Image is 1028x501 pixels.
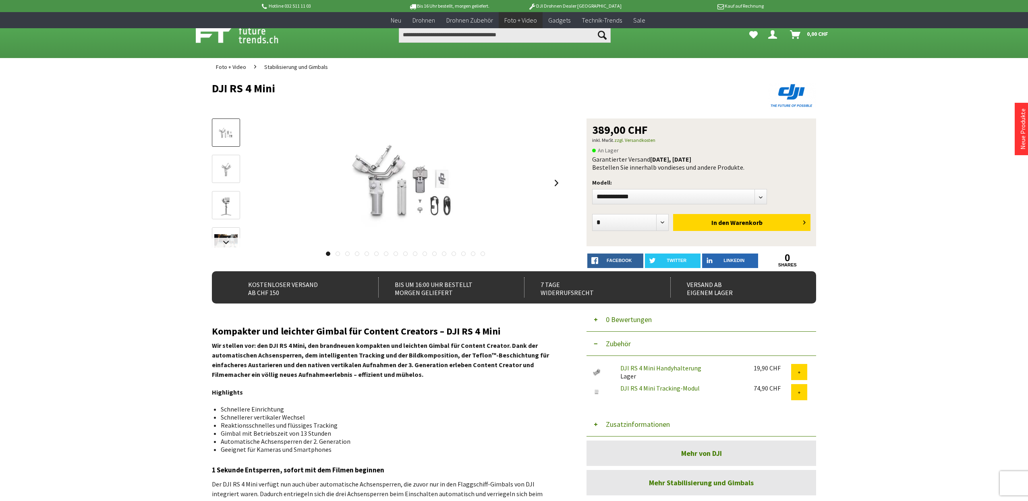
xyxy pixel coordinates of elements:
span: Geeignet für Kameras und Smartphones [221,445,332,453]
p: Kauf auf Rechnung [638,1,763,11]
p: Modell: [592,178,810,187]
span: Foto + Video [216,63,246,71]
h1: DJI RS 4 Mini [212,82,695,94]
p: inkl. MwSt. [592,135,810,145]
a: LinkedIn [702,254,758,268]
a: Meine Favoriten [745,27,762,43]
span: twitter [667,258,686,263]
a: Drohnen Zubehör [441,12,499,29]
a: zzgl. Versandkosten [614,137,655,143]
button: 0 Bewertungen [587,308,816,332]
span: 0,00 CHF [807,27,828,40]
a: Mehr von DJI [587,441,816,466]
li: Gimbal mit Betriebszeit von 13 Stunden [221,429,556,437]
img: DJI [768,82,816,109]
a: Warenkorb [787,27,832,43]
span: 389,00 CHF [592,124,648,135]
a: Drohnen [407,12,441,29]
li: Schnellere Einrichtung [221,405,556,413]
p: DJI Drohnen Dealer [GEOGRAPHIC_DATA] [512,1,638,11]
h3: 1 Sekunde Entsperren, sofort mit dem Filmen beginnen [212,465,562,475]
a: Sale [628,12,651,29]
img: DJI RS 4 Mini [319,118,491,247]
li: Schnellerer vertikaler Wechsel [221,413,556,421]
span: facebook [607,258,632,263]
p: Hotline 032 511 11 03 [260,1,386,11]
a: twitter [645,254,701,268]
li: Reaktionsschnelles und flüssiges Tracking [221,421,556,429]
strong: Highlights [212,388,243,396]
span: Stabilisierung und Gimbals [264,63,328,71]
a: Neue Produkte [1019,108,1027,150]
a: Foto + Video [499,12,543,29]
span: Sale [633,16,645,24]
a: shares [760,262,816,268]
img: DJI RS 4 Mini Tracking-Modul [587,384,607,399]
img: Shop Futuretrends - zur Startseite wechseln [196,25,296,45]
a: Mehr Stabilisierung und Gimbals [587,470,816,495]
button: Zubehör [587,332,816,356]
input: Produkt, Marke, Kategorie, EAN, Artikelnummer… [399,27,611,43]
span: Neu [391,16,401,24]
button: In den Warenkorb [673,214,810,231]
a: DJI RS 4 Mini Handyhalterung [620,364,701,372]
span: In den [711,218,729,227]
a: DJI RS 4 Mini Tracking-Modul [620,384,700,392]
span: Drohnen [412,16,435,24]
a: Technik-Trends [576,12,628,29]
span: Gadgets [548,16,570,24]
a: facebook [587,254,643,268]
div: 74,90 CHF [754,384,791,392]
button: Zusatzinformationen [587,412,816,437]
li: Automatische Achsensperren der 2. Generation [221,437,556,445]
a: Gadgets [543,12,576,29]
span: Technik-Trends [582,16,622,24]
b: [DATE], [DATE] [650,155,691,163]
span: An Lager [592,146,619,155]
div: 19,90 CHF [754,364,791,372]
a: 0 [760,254,816,262]
span: LinkedIn [723,258,744,263]
div: 7 Tage Widerrufsrecht [524,277,653,297]
span: Drohnen Zubehör [446,16,493,24]
div: Garantierter Versand Bestellen Sie innerhalb von dieses und andere Produkte. [592,155,810,171]
img: DJI RS 4 Mini Handyhalterung [587,364,607,379]
strong: Wir stellen vor: den DJI RS 4 Mini, den brandneuen kompakten und leichten Gimbal für Content Crea... [212,341,549,378]
div: Kostenloser Versand ab CHF 150 [232,277,361,297]
span: Foto + Video [504,16,537,24]
a: Stabilisierung und Gimbals [260,58,332,76]
p: Bis 16 Uhr bestellt, morgen geliefert. [386,1,512,11]
a: Foto + Video [212,58,250,76]
img: Vorschau: DJI RS 4 Mini [214,124,238,142]
div: Bis um 16:00 Uhr bestellt Morgen geliefert [378,277,507,297]
span: Warenkorb [730,218,763,227]
div: Versand ab eigenem Lager [670,277,799,297]
a: Neu [385,12,407,29]
div: Lager [614,364,747,380]
h2: Kompakter und leichter Gimbal für Content Creators – DJI RS 4 Mini [212,326,562,337]
a: Dein Konto [765,27,783,43]
button: Suchen [594,27,611,43]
